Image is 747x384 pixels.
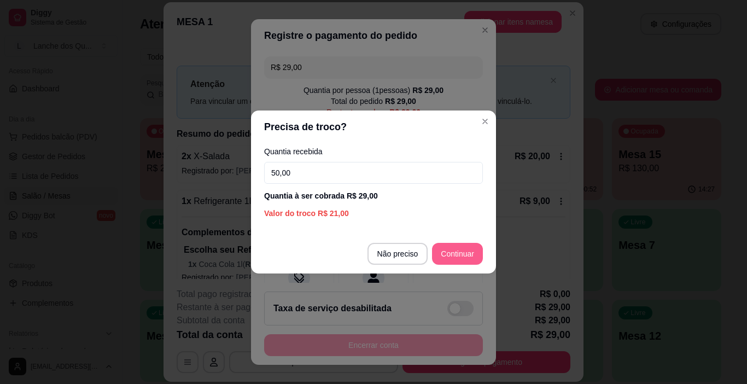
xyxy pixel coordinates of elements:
button: Continuar [432,243,483,265]
label: Quantia recebida [264,148,483,155]
div: Valor do troco R$ 21,00 [264,208,483,219]
header: Precisa de troco? [251,110,496,143]
button: Close [476,113,494,130]
div: Quantia à ser cobrada R$ 29,00 [264,190,483,201]
button: Não preciso [367,243,428,265]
